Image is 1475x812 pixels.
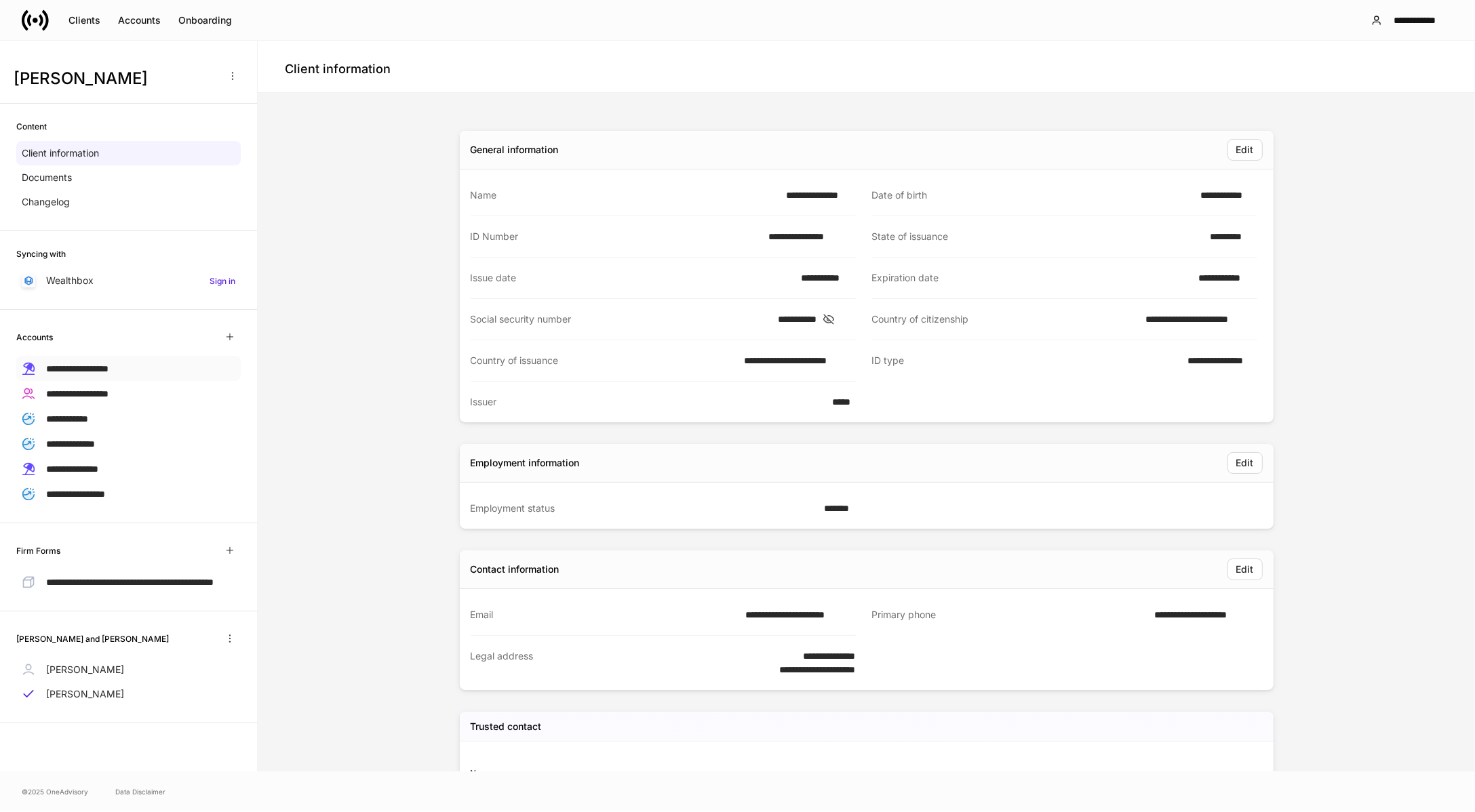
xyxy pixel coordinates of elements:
button: Accounts [109,9,170,31]
p: Documents [22,171,72,184]
p: Client information [22,146,99,160]
div: Expiration date [872,271,1191,285]
h6: [PERSON_NAME] and [PERSON_NAME] [16,632,169,645]
div: Primary phone [872,608,1146,622]
div: Country of issuance [471,354,736,367]
h3: [PERSON_NAME] [14,68,216,89]
div: Social security number [471,312,770,326]
div: Country of citizenship [872,312,1137,326]
div: Edit [1236,563,1254,576]
h6: Sign in [210,275,235,287]
h4: Client information [285,61,391,77]
div: ID type [872,354,1180,368]
a: [PERSON_NAME] [16,682,241,706]
p: [PERSON_NAME] [46,687,124,701]
div: Edit [1236,456,1254,470]
div: State of issuance [872,230,1202,243]
h6: Syncing with [16,247,66,260]
button: Edit [1227,139,1263,161]
div: Contact information [471,563,559,576]
h6: Content [16,120,47,133]
h5: Trusted contact [471,720,542,733]
p: [PERSON_NAME] [46,663,124,676]
div: Employment information [471,456,580,470]
button: Onboarding [170,9,241,31]
div: Date of birth [872,188,1192,202]
a: Changelog [16,190,241,214]
span: © 2025 OneAdvisory [22,786,88,797]
h6: Accounts [16,331,53,344]
a: WealthboxSign in [16,268,241,293]
p: Wealthbox [46,274,94,287]
div: Edit [1236,143,1254,157]
div: Employment status [471,502,816,515]
div: Issue date [471,271,793,285]
button: Clients [60,9,109,31]
div: Accounts [118,14,161,27]
div: Onboarding [178,14,232,27]
a: Data Disclaimer [115,786,165,797]
div: ID Number [471,230,761,243]
button: Edit [1227,559,1263,580]
div: Legal address [471,649,737,676]
div: Issuer [471,395,825,409]
div: Name [471,767,867,779]
div: Clients [68,14,100,27]
a: Documents [16,165,241,190]
div: General information [471,143,559,157]
button: Edit [1227,452,1263,474]
p: Changelog [22,195,70,209]
a: Client information [16,141,241,165]
div: Name [471,188,779,202]
h6: Firm Forms [16,544,60,557]
div: Email [471,608,738,622]
a: [PERSON_NAME] [16,657,241,682]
